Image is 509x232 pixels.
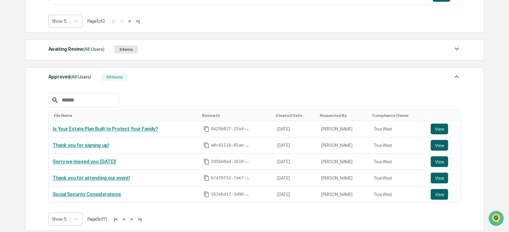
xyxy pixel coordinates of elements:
[17,30,110,37] input: Clear
[110,18,117,24] button: |<
[369,137,427,154] td: True West
[369,154,427,170] td: True West
[55,84,83,91] span: Attestations
[4,94,45,106] a: 🔎Data Lookup
[53,143,109,148] a: Thank you for signing up!
[83,46,104,52] span: (All Users)
[211,126,251,132] span: 8425b027-23a4-4424-a32e-0b55e20f8616
[369,121,427,137] td: True West
[23,51,109,58] div: Start new chat
[203,175,209,181] span: Copy Id
[87,18,105,24] span: Page 1 of 2
[369,170,427,186] td: True West
[70,74,91,79] span: (All Users)
[7,51,19,63] img: 1746055101610-c473b297-6a78-478c-a979-82029cc54cd1
[7,97,12,103] div: 🔎
[431,156,448,167] button: View
[431,173,448,183] button: View
[488,210,506,228] iframe: Open customer support
[369,186,427,202] td: True West
[202,113,271,118] div: Toggle SortBy
[4,81,46,93] a: 🖐️Preclearance
[276,113,315,118] div: Toggle SortBy
[431,124,448,134] button: View
[46,81,85,93] a: 🗄️Attestations
[134,18,141,24] button: >|
[66,113,81,118] span: Pylon
[317,170,370,186] td: [PERSON_NAME]
[121,216,127,222] button: <
[112,216,119,222] button: |<
[47,113,81,118] a: Powered byPylon
[431,124,456,134] a: View
[119,18,125,24] button: <
[23,58,84,63] div: We're available if you need us!
[317,137,370,154] td: [PERSON_NAME]
[136,216,143,222] button: >|
[53,126,158,132] a: Is Your Estate Plan Built to Protect Your Family?
[48,72,91,81] div: Approved
[453,72,461,80] img: caret
[203,159,209,165] span: Copy Id
[113,53,121,61] button: Start new chat
[54,113,196,118] div: Toggle SortBy
[7,85,12,90] div: 🖐️
[431,156,456,167] a: View
[372,113,424,118] div: Toggle SortBy
[320,113,367,118] div: Toggle SortBy
[211,192,251,197] span: 167ebd17-3d98-4953-a13d-ce21b7bb7fe8
[203,142,209,148] span: Copy Id
[53,192,121,197] a: Social Security Considerations
[53,159,116,164] a: Sorry we missed you [DATE]!
[273,186,317,202] td: [DATE]
[431,189,456,200] a: View
[101,73,128,81] div: 55 Items
[431,140,456,151] a: View
[211,175,251,181] span: b7470f32-7ae7-42f5-a8f0-11ea282960c7
[273,154,317,170] td: [DATE]
[317,121,370,137] td: [PERSON_NAME]
[203,126,209,132] span: Copy Id
[273,170,317,186] td: [DATE]
[203,191,209,197] span: Copy Id
[53,175,130,181] a: Thank you for attending our event!
[453,45,461,53] img: caret
[48,85,54,90] div: 🗄️
[273,121,317,137] td: [DATE]
[48,45,104,53] div: Awaiting Review
[431,173,456,183] a: View
[431,140,448,151] button: View
[126,18,133,24] button: >
[432,113,458,118] div: Toggle SortBy
[317,186,370,202] td: [PERSON_NAME]
[211,143,251,148] span: a0c41118-85ae-4086-99c7-a98ceb371eeb
[128,216,135,222] button: >
[317,154,370,170] td: [PERSON_NAME]
[87,216,107,222] span: Page 5 of 11
[13,84,43,91] span: Preclearance
[114,45,138,53] div: 3 Items
[13,97,42,103] span: Data Lookup
[211,159,251,164] span: 2d5bb0ad-1610-4809-815e-5cac56e27d44
[431,189,448,200] button: View
[7,14,121,25] p: How can we help?
[273,137,317,154] td: [DATE]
